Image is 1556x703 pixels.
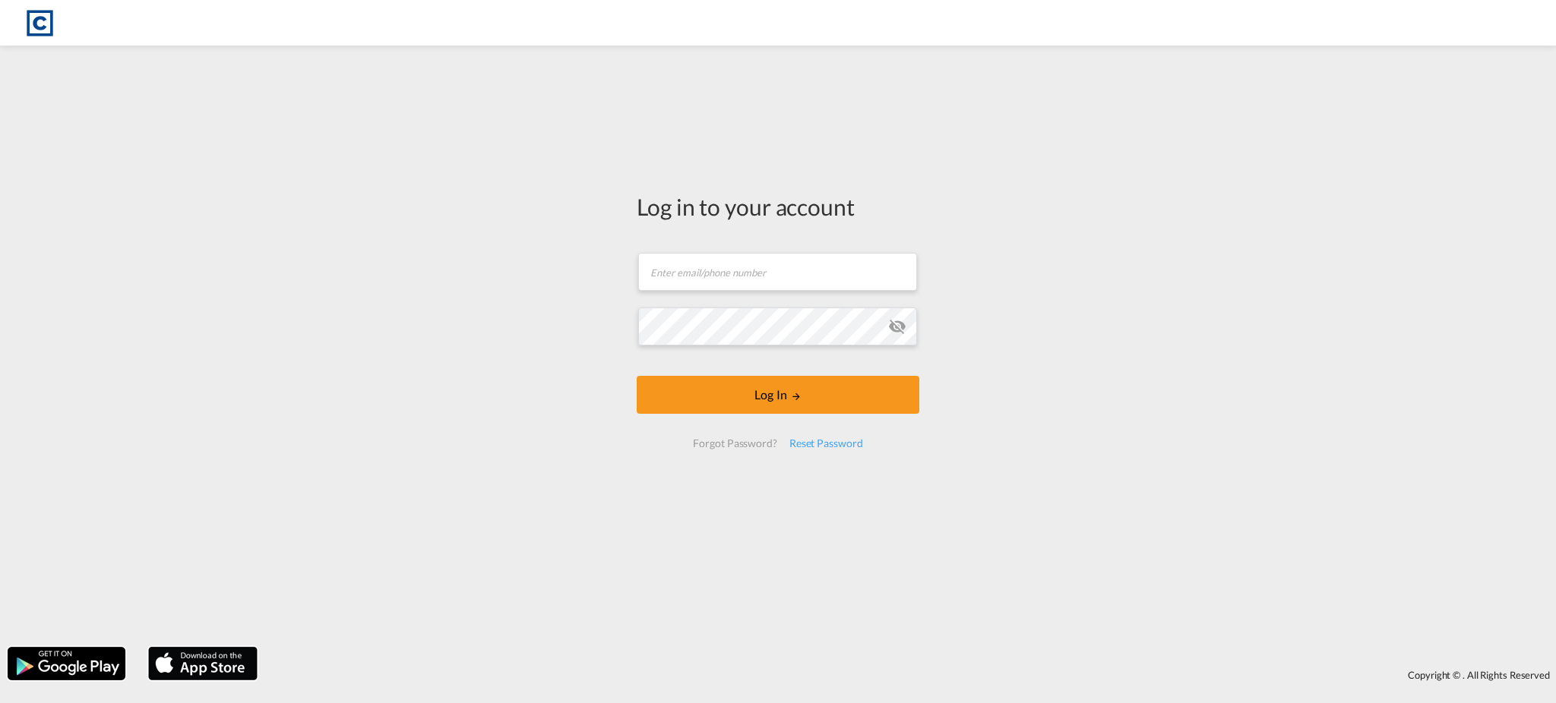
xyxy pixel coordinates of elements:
[637,191,919,222] div: Log in to your account
[638,253,917,291] input: Enter email/phone number
[637,376,919,414] button: LOGIN
[265,662,1556,688] div: Copyright © . All Rights Reserved
[23,6,57,40] img: 1fdb9190129311efbfaf67cbb4249bed.jpeg
[888,317,906,336] md-icon: icon-eye-off
[6,645,127,682] img: google.png
[783,430,869,457] div: Reset Password
[687,430,783,457] div: Forgot Password?
[147,645,259,682] img: apple.png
